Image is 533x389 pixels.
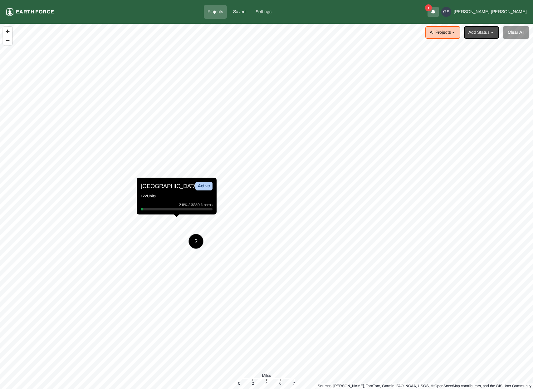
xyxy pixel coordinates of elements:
p: Saved [233,9,246,15]
button: Add Status [464,26,499,39]
a: Settings [252,5,275,19]
button: 1 [431,8,436,16]
p: 3280.4 acres [191,202,213,208]
button: Zoom in [3,27,12,36]
p: Earth force [16,8,54,16]
div: 0 [238,380,240,387]
div: 7 [293,380,295,387]
span: [PERSON_NAME] [454,9,490,15]
a: Saved [229,5,249,19]
span: Miles [262,372,271,379]
div: 2 [252,380,254,387]
button: Clear All [503,26,529,39]
span: [PERSON_NAME] [491,9,527,15]
p: [GEOGRAPHIC_DATA] [141,182,188,190]
p: 2.6% / [179,202,191,208]
span: 1 [425,4,432,11]
p: Projects [208,9,223,15]
button: Zoom out [3,36,12,45]
div: GS [441,7,451,17]
a: Projects [204,5,227,19]
p: 122 Units [141,193,213,199]
button: GS[PERSON_NAME][PERSON_NAME] [441,7,527,17]
div: Active [195,182,213,190]
div: 6 [279,380,281,387]
div: Sources: [PERSON_NAME], TomTom, Garmin, FAO, NOAA, USGS, © OpenStreetMap contributors, and the GI... [318,383,531,389]
p: Settings [256,9,271,15]
button: 2 [188,234,203,249]
div: 4 [266,380,268,387]
button: All Projects [425,26,460,39]
img: earthforce-logo-white-uG4MPadI.svg [6,8,13,16]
